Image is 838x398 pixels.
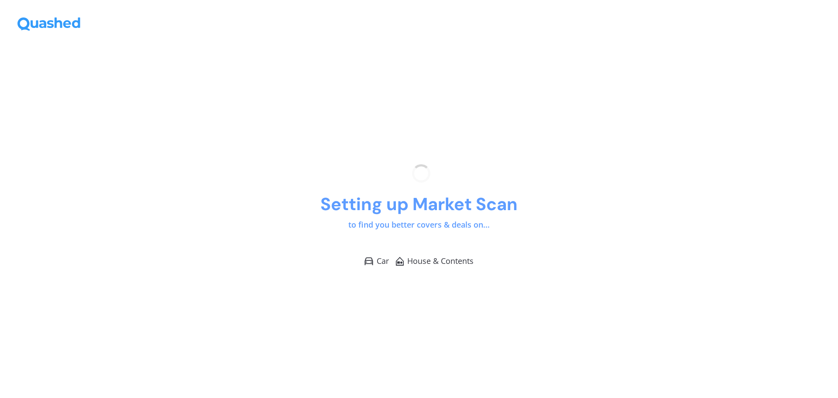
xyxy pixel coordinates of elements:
[407,256,474,266] span: House & Contents
[348,219,490,231] p: to find you better covers & deals on...
[396,257,404,266] img: House & Contents
[377,256,389,266] span: Car
[320,193,518,215] h1: Setting up Market Scan
[364,257,373,265] img: Car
